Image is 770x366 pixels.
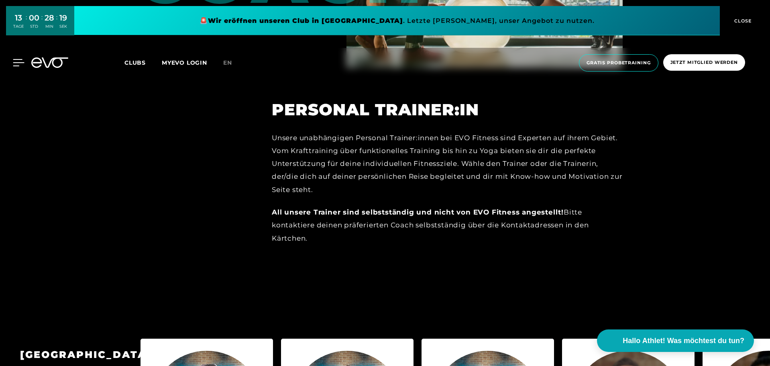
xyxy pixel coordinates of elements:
a: Jetzt Mitglied werden [661,54,748,72]
button: Hallo Athlet! Was möchtest du tun? [597,329,754,352]
button: CLOSE [720,6,764,35]
div: Unsere unabhängigen Personal Trainer:innen bei EVO Fitness sind Experten auf ihrem Gebiet. Vom Kr... [272,131,623,196]
span: CLOSE [732,17,752,25]
div: Bitte kontaktiere deinen präferierten Coach selbstständig über die Kontaktadressen in den Kärtchen. [272,206,623,245]
span: Clubs [124,59,146,66]
div: : [41,13,43,34]
h3: [GEOGRAPHIC_DATA] [20,349,112,361]
div: 00 [29,12,39,24]
a: MYEVO LOGIN [162,59,207,66]
h2: Personal Trainer:in [272,100,623,119]
a: Clubs [124,59,162,66]
div: STD [29,24,39,29]
div: 28 [45,12,54,24]
a: en [223,58,242,67]
div: MIN [45,24,54,29]
a: Gratis Probetraining [576,54,661,72]
div: 19 [59,12,67,24]
div: 13 [13,12,24,24]
div: : [56,13,57,34]
div: TAGE [13,24,24,29]
span: Jetzt Mitglied werden [670,59,738,66]
div: SEK [59,24,67,29]
span: Hallo Athlet! Was möchtest du tun? [623,335,744,346]
span: Gratis Probetraining [587,59,651,66]
strong: All unsere Trainer sind selbstständig und nicht von EVO Fitness angestellt! [272,208,564,216]
div: : [26,13,27,34]
span: en [223,59,232,66]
